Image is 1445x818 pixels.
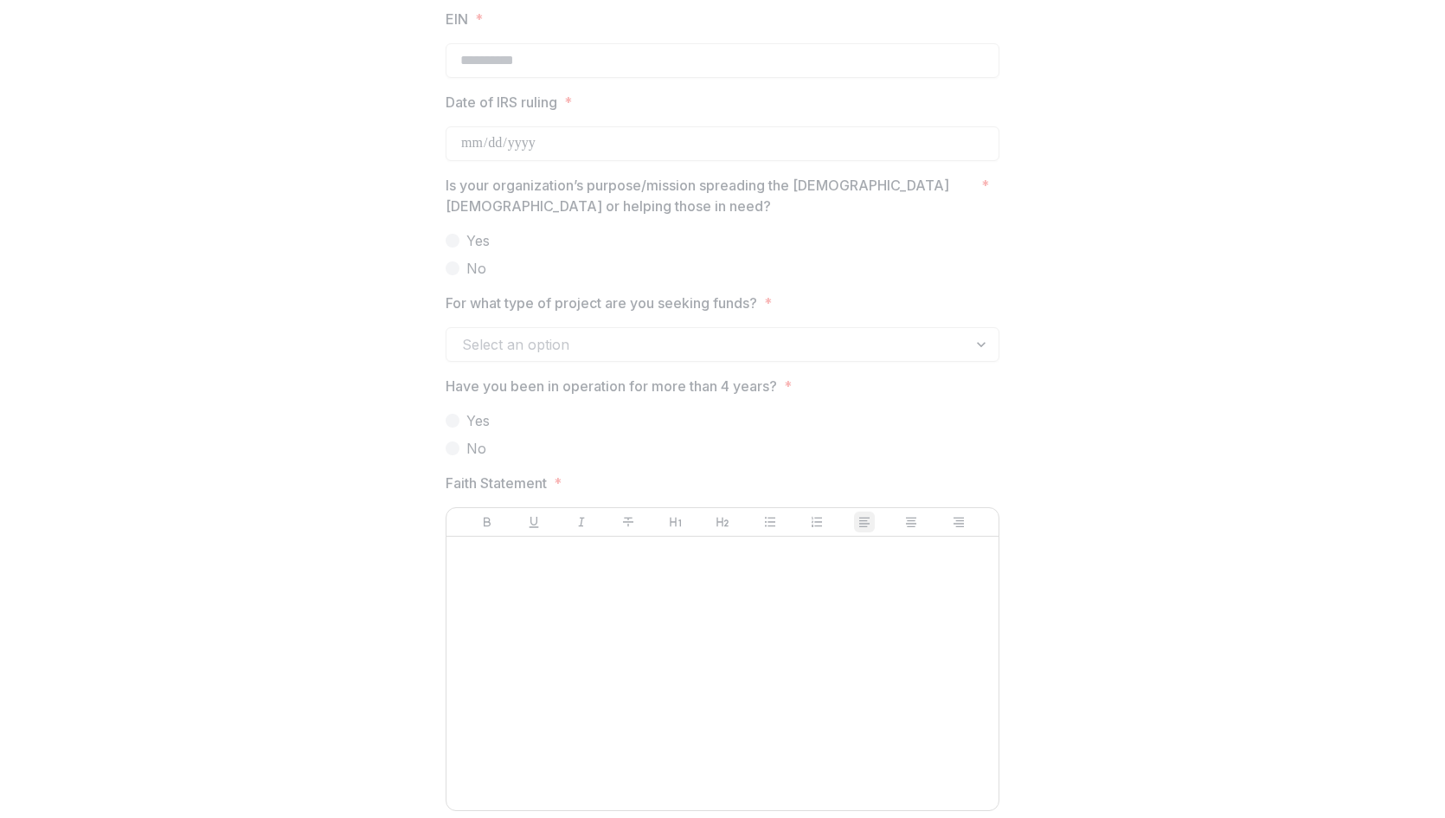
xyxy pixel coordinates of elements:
[854,512,875,532] button: Align Left
[523,512,544,532] button: Underline
[477,512,498,532] button: Bold
[446,293,757,313] p: For what type of project are you seeking funds?
[446,473,547,493] p: Faith Statement
[446,92,557,113] p: Date of IRS ruling
[901,512,922,532] button: Align Center
[665,512,686,532] button: Heading 1
[948,512,969,532] button: Align Right
[466,410,490,431] span: Yes
[712,512,733,532] button: Heading 2
[618,512,639,532] button: Strike
[446,175,974,216] p: Is your organization’s purpose/mission spreading the [DEMOGRAPHIC_DATA] [DEMOGRAPHIC_DATA] or hel...
[760,512,780,532] button: Bullet List
[446,376,777,396] p: Have you been in operation for more than 4 years?
[806,512,827,532] button: Ordered List
[466,230,490,251] span: Yes
[571,512,592,532] button: Italicize
[446,9,468,29] p: EIN
[466,438,486,459] span: No
[466,258,486,279] span: No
